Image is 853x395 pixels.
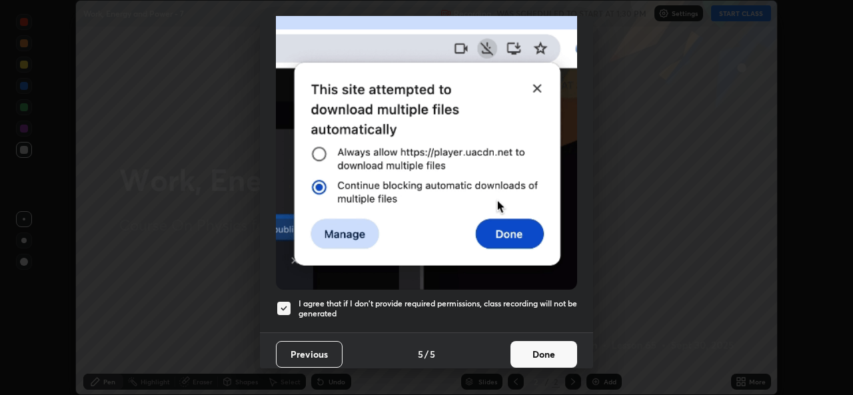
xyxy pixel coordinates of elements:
[299,298,577,319] h5: I agree that if I don't provide required permissions, class recording will not be generated
[418,347,423,361] h4: 5
[276,341,343,368] button: Previous
[510,341,577,368] button: Done
[425,347,428,361] h4: /
[430,347,435,361] h4: 5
